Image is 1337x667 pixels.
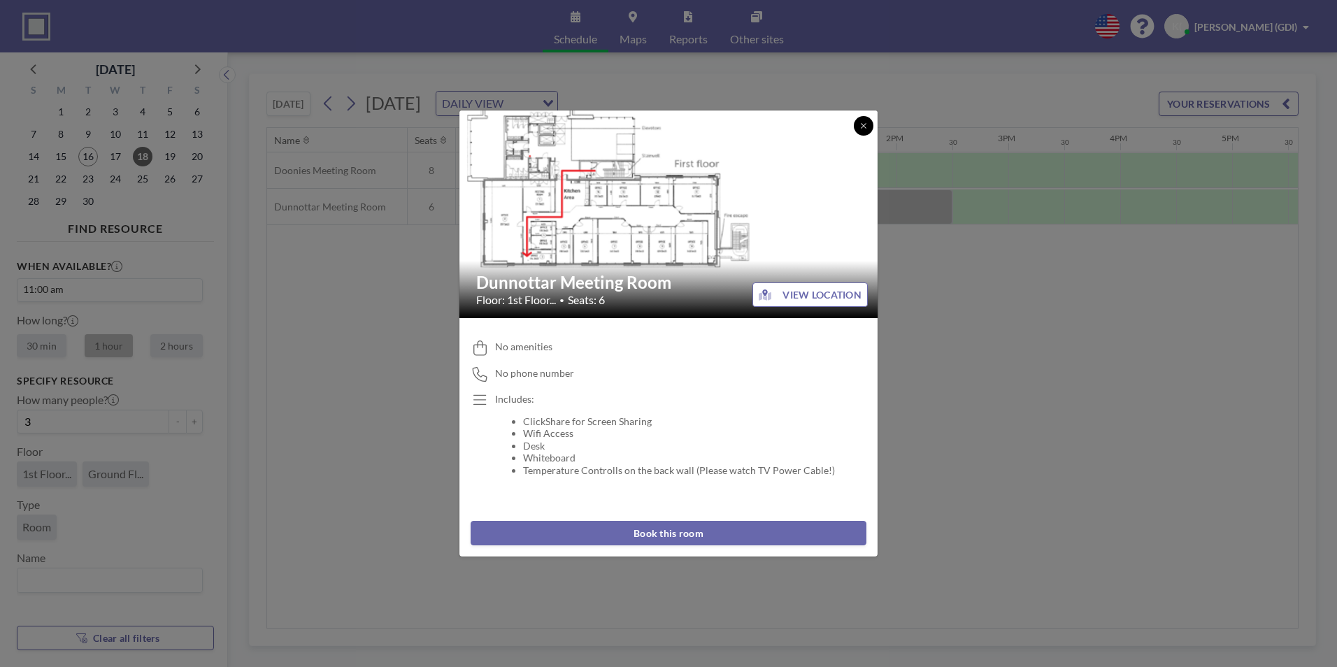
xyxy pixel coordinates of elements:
[523,452,835,464] li: Whiteboard
[523,440,835,452] li: Desk
[568,293,605,307] span: Seats: 6
[495,367,574,380] span: No phone number
[752,282,868,307] button: VIEW LOCATION
[495,393,835,406] p: Includes:
[459,96,879,332] img: 537.png
[523,464,835,477] li: Temperature Controlls on the back wall (Please watch TV Power Cable!)
[495,340,552,353] span: No amenities
[559,295,564,306] span: •
[523,415,835,428] li: ClickShare for Screen Sharing
[523,427,835,440] li: Wifi Access
[476,272,862,293] h2: Dunnottar Meeting Room
[471,521,866,545] button: Book this room
[476,293,556,307] span: Floor: 1st Floor...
